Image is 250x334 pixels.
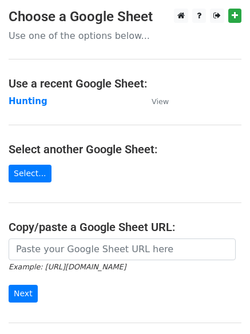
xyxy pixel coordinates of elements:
[140,96,169,106] a: View
[9,238,236,260] input: Paste your Google Sheet URL here
[9,77,241,90] h4: Use a recent Google Sheet:
[9,96,47,106] a: Hunting
[9,142,241,156] h4: Select another Google Sheet:
[152,97,169,106] small: View
[9,263,126,271] small: Example: [URL][DOMAIN_NAME]
[9,9,241,25] h3: Choose a Google Sheet
[9,30,241,42] p: Use one of the options below...
[9,165,51,182] a: Select...
[9,285,38,303] input: Next
[9,220,241,234] h4: Copy/paste a Google Sheet URL:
